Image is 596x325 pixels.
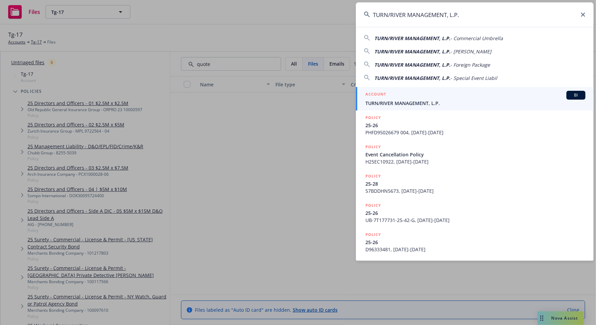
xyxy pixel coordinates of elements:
[374,62,450,68] span: TURN/RIVER MANAGEMENT, L.P.
[365,173,381,179] h5: POLICY
[365,239,585,246] span: 25-26
[365,122,585,129] span: 25-26
[374,48,450,55] span: TURN/RIVER MANAGEMENT, L.P.
[365,217,585,224] span: UB-7T177731-25-42-G, [DATE]-[DATE]
[365,151,585,158] span: Event Cancellation Policy
[356,169,594,198] a: POLICY25-2857BDDHN5673, [DATE]-[DATE]
[365,180,585,187] span: 25-28
[450,48,491,55] span: - [PERSON_NAME]
[365,129,585,136] span: PHFD95026679 004, [DATE]-[DATE]
[356,87,594,110] a: ACCOUNTBITURN/RIVER MANAGEMENT, L.P.
[356,198,594,227] a: POLICY25-26UB-7T177731-25-42-G, [DATE]-[DATE]
[374,35,450,41] span: TURN/RIVER MANAGEMENT, L.P.
[365,158,585,165] span: H25EC10922, [DATE]-[DATE]
[356,227,594,257] a: POLICY25-26D96333481, [DATE]-[DATE]
[356,110,594,140] a: POLICY25-26PHFD95026679 004, [DATE]-[DATE]
[365,202,381,209] h5: POLICY
[365,114,381,121] h5: POLICY
[365,246,585,253] span: D96333481, [DATE]-[DATE]
[365,209,585,217] span: 25-26
[365,143,381,150] h5: POLICY
[365,231,381,238] h5: POLICY
[569,92,583,98] span: BI
[450,35,503,41] span: - Commercial Umbrella
[450,75,497,81] span: - Special Event Liabil
[356,140,594,169] a: POLICYEvent Cancellation PolicyH25EC10922, [DATE]-[DATE]
[365,100,585,107] span: TURN/RIVER MANAGEMENT, L.P.
[374,75,450,81] span: TURN/RIVER MANAGEMENT, L.P.
[356,2,594,27] input: Search...
[365,91,386,99] h5: ACCOUNT
[450,62,490,68] span: - Foreign Package
[365,187,585,194] span: 57BDDHN5673, [DATE]-[DATE]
